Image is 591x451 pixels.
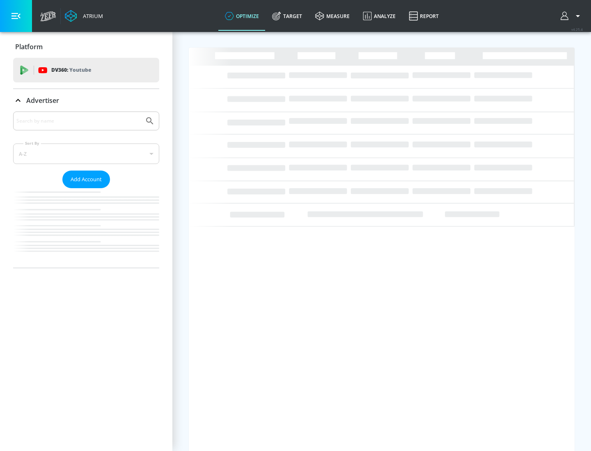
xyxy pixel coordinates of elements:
p: Platform [15,42,43,51]
span: v 4.25.4 [571,27,583,32]
a: Target [266,1,309,31]
span: Add Account [71,175,102,184]
a: optimize [218,1,266,31]
a: Atrium [65,10,103,22]
nav: list of Advertiser [13,188,159,268]
a: Analyze [356,1,402,31]
p: DV360: [51,66,91,75]
div: Atrium [80,12,103,20]
a: Report [402,1,445,31]
button: Add Account [62,171,110,188]
div: Platform [13,35,159,58]
div: Advertiser [13,89,159,112]
p: Youtube [69,66,91,74]
a: measure [309,1,356,31]
div: A-Z [13,143,159,164]
div: Advertiser [13,112,159,268]
p: Advertiser [26,96,59,105]
label: Sort By [23,141,41,146]
div: DV360: Youtube [13,58,159,82]
input: Search by name [16,116,141,126]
